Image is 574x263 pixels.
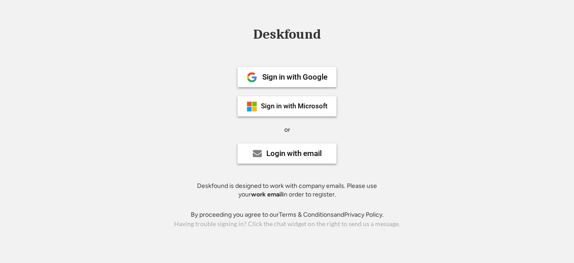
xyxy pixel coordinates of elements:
[284,125,290,134] div: or
[266,150,322,157] div: Login with email
[251,191,283,198] strong: work email
[186,182,388,199] div: Deskfound is designed to work with company emails. Please use your in order to register.
[191,210,384,219] div: By proceeding you agree to our and
[249,27,325,41] div: Deskfound
[262,73,327,81] div: Sign in with Google
[261,103,327,110] div: Sign in with Microsoft
[344,211,384,218] a: Privacy Policy.
[247,72,257,83] img: 1024px-Google__G__Logo.svg.png
[279,211,334,218] a: Terms & Conditions
[247,101,257,112] img: ms-symbollockup_mssymbol_19.png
